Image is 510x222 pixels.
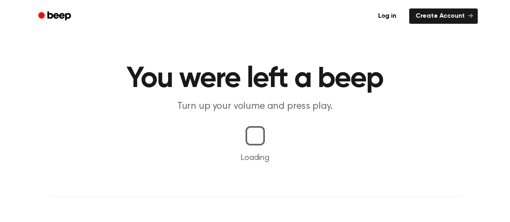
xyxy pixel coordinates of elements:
p: Loading [10,152,500,164]
p: Turn up your volume and press play. [100,100,410,113]
a: Beep [33,8,78,24]
h1: You were left a beep [49,64,462,93]
a: Create Account [409,8,478,24]
a: Log in [370,7,404,25]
